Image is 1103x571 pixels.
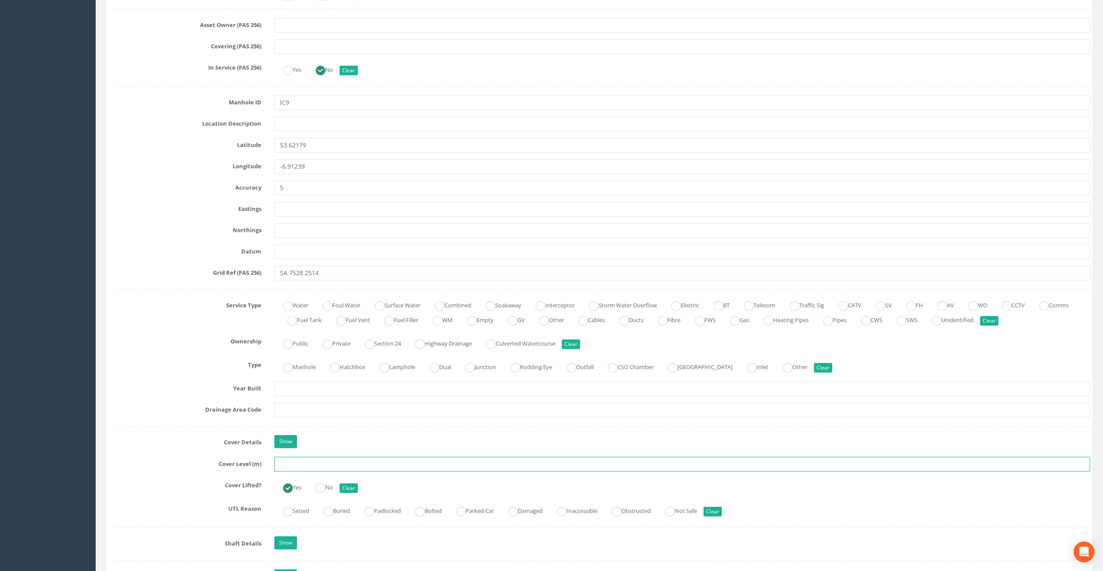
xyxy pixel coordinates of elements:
label: Gas [721,313,749,325]
label: Pipes [814,313,846,325]
label: In Service (PAS 256) [102,60,268,72]
label: Water [274,298,308,311]
a: Show [274,536,297,549]
label: Rodding Eye [502,360,552,372]
label: No [307,480,333,493]
label: Fuel Vent [327,313,370,325]
label: Unidentified [923,313,973,325]
label: Other [530,313,564,325]
label: Comms [1030,298,1069,311]
label: Bolted [407,504,442,516]
label: Highway Drainage [407,336,472,349]
label: Accuracy [102,180,268,192]
label: Private [314,336,350,349]
label: Soakaway [477,298,521,311]
label: Not Safe [656,504,697,516]
button: Clear [340,483,358,493]
label: Longitude [102,159,268,170]
label: Year Built [102,381,268,392]
label: SV [867,298,892,311]
label: Inaccessible [548,504,597,516]
label: Inlet [738,360,768,372]
label: Yes [274,63,301,75]
label: Fuel Tank [279,313,322,325]
label: Location Description [102,116,268,128]
label: Seized [274,504,309,516]
label: Damaged [500,504,543,516]
label: Asset Owner (PAS 256) [102,18,268,29]
label: Fuel Filler [376,313,418,325]
label: Lamphole [371,360,415,372]
label: Storm Water Overflow [580,298,657,311]
label: Telecom [735,298,775,311]
label: Obstructed [603,504,651,516]
label: Hatchbox [321,360,365,372]
label: [GEOGRAPHIC_DATA] [659,360,733,372]
label: Northings [102,223,268,234]
label: Drainage Area Code [102,402,268,414]
label: SWS [888,313,917,325]
label: Cover Details [102,435,268,446]
button: Clear [562,339,580,349]
label: Traffic Sig [781,298,824,311]
label: Type [102,358,268,369]
label: Surface Water [366,298,420,311]
label: Other [774,360,807,372]
label: Interceptor [527,298,575,311]
label: Service Type [102,298,268,309]
label: Foul Water [314,298,360,311]
label: Heating Pipes [755,313,809,325]
label: FWS [686,313,716,325]
label: Electric [663,298,699,311]
label: Covering (PAS 256) [102,39,268,50]
label: Manhole [274,360,316,372]
label: Datum [102,244,268,256]
label: Parked Car [447,504,494,516]
label: Empty [458,313,493,325]
label: Yes [274,480,301,493]
a: Show [274,435,297,448]
label: Shaft Details [102,536,268,548]
label: Cover Lifted? [102,478,268,489]
label: WM [424,313,453,325]
label: AV [929,298,954,311]
label: Ducts [610,313,643,325]
label: Buried [315,504,350,516]
button: Clear [980,316,998,325]
label: Junction [457,360,496,372]
label: Public [274,336,308,349]
label: CCTV [993,298,1025,311]
label: CWS [852,313,882,325]
button: Clear [814,363,832,372]
div: Open Intercom Messenger [1073,541,1094,562]
label: Combined [426,298,471,311]
label: Ownership [102,334,268,345]
label: WO [960,298,987,311]
label: CSO Chamber [599,360,653,372]
label: BT [705,298,730,311]
label: CATV [830,298,861,311]
label: Section 24 [356,336,401,349]
label: Dual [421,360,451,372]
label: GV [499,313,525,325]
label: Cables [570,313,605,325]
label: No [307,63,333,75]
button: Clear [340,66,358,75]
label: Fibre [649,313,680,325]
label: UTL Reason [102,501,268,513]
label: FH [897,298,923,311]
label: Eastings [102,202,268,213]
label: Manhole ID [102,95,268,106]
label: Padlocked [356,504,401,516]
label: Outfall [558,360,593,372]
label: Grid Ref (PAS 256) [102,266,268,277]
label: Cover Level (m) [102,457,268,468]
label: Latitude [102,138,268,149]
label: Culverted Watercourse [477,336,555,349]
button: Clear [703,507,722,516]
